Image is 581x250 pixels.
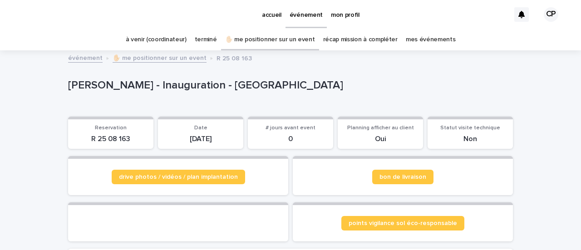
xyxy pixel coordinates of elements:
span: points vigilance sol éco-responsable [349,220,457,226]
img: Ls34BcGeRexTGTNfXpUC [18,5,106,24]
p: Oui [343,135,418,143]
span: bon de livraison [379,174,426,180]
span: Planning afficher au client [347,125,414,131]
a: mes événements [406,29,456,50]
p: R 25 08 163 [74,135,148,143]
p: [DATE] [163,135,238,143]
a: terminé [195,29,217,50]
a: à venir (coordinateur) [126,29,187,50]
a: ✋🏻 me positionner sur un event [113,52,207,63]
p: 0 [253,135,328,143]
span: Date [194,125,207,131]
span: drive photos / vidéos / plan implantation [119,174,238,180]
div: CP [544,7,558,22]
p: Non [433,135,507,143]
a: récap mission à compléter [323,29,398,50]
a: ✋🏻 me positionner sur un event [225,29,315,50]
p: R 25 08 163 [217,53,252,63]
a: drive photos / vidéos / plan implantation [112,170,245,184]
p: [PERSON_NAME] - Inauguration - [GEOGRAPHIC_DATA] [68,79,509,92]
span: Statut visite technique [440,125,500,131]
span: Reservation [95,125,127,131]
a: points vigilance sol éco-responsable [341,216,464,230]
a: bon de livraison [372,170,433,184]
span: # jours avant event [266,125,315,131]
a: événement [68,52,103,63]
